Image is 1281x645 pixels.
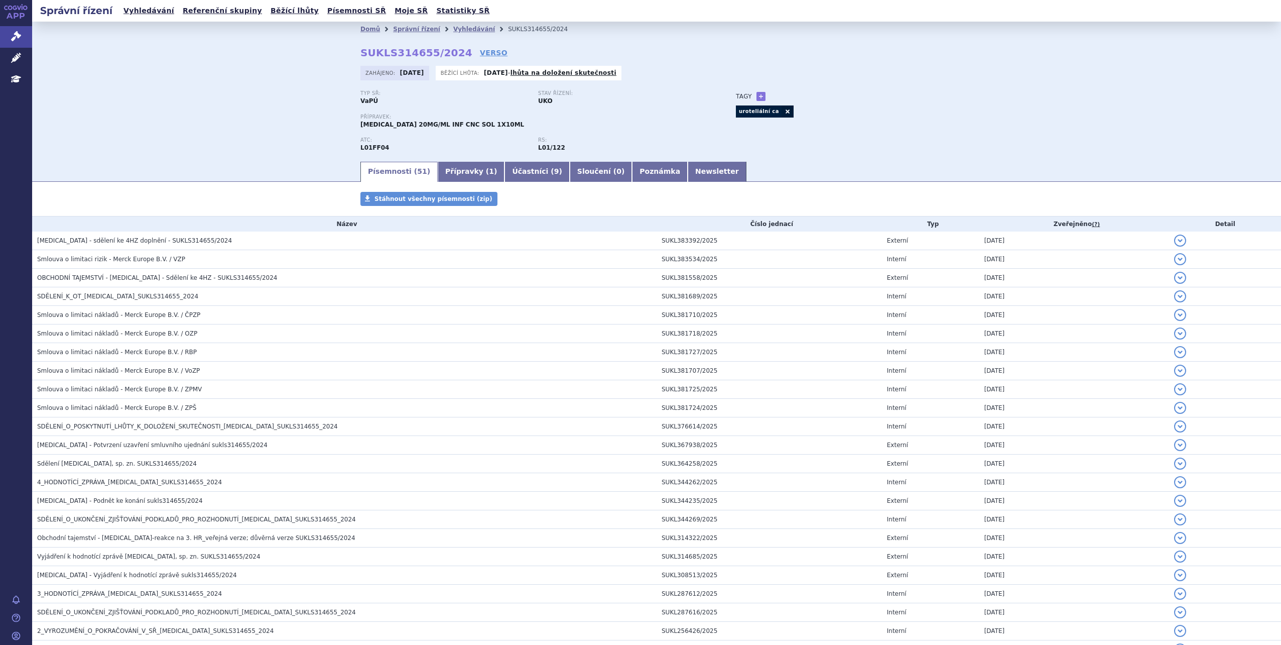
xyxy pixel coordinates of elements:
[979,436,1170,455] td: [DATE]
[324,4,389,18] a: Písemnosti SŘ
[979,343,1170,362] td: [DATE]
[1174,253,1186,265] button: detail
[979,287,1170,306] td: [DATE]
[887,497,908,504] span: Externí
[1174,532,1186,544] button: detail
[657,436,882,455] td: SUKL367938/2025
[37,479,222,486] span: 4_HODNOTÍCÍ_ZPRÁVA_BAVENCIO_SUKLS314655_2024
[37,572,237,579] span: BAVENCIO - Vyjádření k hodnotící zprávě sukls314655/2024
[365,69,397,77] span: Zahájeno:
[887,330,907,337] span: Interní
[1174,625,1186,637] button: detail
[657,417,882,436] td: SUKL376614/2025
[538,144,565,151] strong: avelumab
[657,455,882,473] td: SUKL364258/2025
[484,69,616,77] p: -
[37,497,203,504] span: BAVENCIO - Podnět ke konání sukls314655/2024
[360,162,438,182] a: Písemnosti (51)
[657,399,882,417] td: SUKL381724/2025
[979,417,1170,436] td: [DATE]
[538,90,706,96] p: Stav řízení:
[37,423,338,430] span: SDĚLENÍ_O_POSKYTNUTÍ_LHŮTY_K_DOLOŽENÍ_SKUTEČNOSTI_BAVENCIO_SUKLS314655_2024
[1174,420,1186,433] button: detail
[417,167,427,175] span: 51
[657,473,882,492] td: SUKL344262/2025
[979,622,1170,640] td: [DATE]
[1174,402,1186,414] button: detail
[887,423,907,430] span: Interní
[887,442,908,449] span: Externí
[887,516,907,523] span: Interní
[37,442,268,449] span: BAVENCIO - Potvrzení uzavření smluvního ujednání sukls314655/2024
[657,510,882,529] td: SUKL344269/2025
[887,237,908,244] span: Externí
[887,404,907,411] span: Interní
[887,553,908,560] span: Externí
[441,69,481,77] span: Běžící lhůta:
[979,217,1170,232] th: Zveřejněno
[37,553,261,560] span: Vyjádření k hodnotící zprávě BAVENCIO, sp. zn. SUKLS314655/2024
[756,92,765,101] a: +
[37,609,356,616] span: SDĚLENÍ_O_UKONČENÍ_ZJIŠŤOVÁNÍ_PODKLADŮ_PRO_ROZHODNUTÍ_BAVENCIO_SUKLS314655_2024
[1174,365,1186,377] button: detail
[657,306,882,325] td: SUKL381710/2025
[979,380,1170,399] td: [DATE]
[979,455,1170,473] td: [DATE]
[887,311,907,318] span: Interní
[37,534,355,542] span: Obchodní tajemství - Bavencio-reakce na 3. HR_veřejná verze; důvěrná verze SUKLS314655/2024
[392,4,431,18] a: Moje SŘ
[979,250,1170,269] td: [DATE]
[882,217,979,232] th: Typ
[1174,235,1186,247] button: detail
[37,293,198,300] span: SDĚLENÍ_K_OT_BAVENCIO_SUKLS314655_2024
[887,274,908,281] span: Externí
[37,237,232,244] span: Bavencio - sdělení ke 4HZ doplnění - SUKLS314655/2024
[979,473,1170,492] td: [DATE]
[554,167,559,175] span: 9
[120,4,177,18] a: Vyhledávání
[489,167,494,175] span: 1
[657,622,882,640] td: SUKL256426/2025
[538,137,706,143] p: RS:
[1169,217,1281,232] th: Detail
[736,105,782,118] a: uroteliální ca
[657,380,882,399] td: SUKL381725/2025
[1174,513,1186,525] button: detail
[1174,588,1186,600] button: detail
[1174,346,1186,358] button: detail
[657,269,882,287] td: SUKL381558/2025
[887,572,908,579] span: Externí
[400,69,424,76] strong: [DATE]
[360,192,497,206] a: Stáhnout všechny písemnosti (zip)
[37,590,222,597] span: 3_HODNOTÍCÍ_ZPRÁVA_BAVENCIO_SUKLS314655_2024
[32,4,120,18] h2: Správní řízení
[393,26,440,33] a: Správní řízení
[1174,290,1186,302] button: detail
[37,367,200,374] span: Smlouva o limitaci nákladů - Merck Europe B.V. / VoZP
[736,90,752,102] h3: Tagy
[657,250,882,269] td: SUKL383534/2025
[1174,328,1186,340] button: detail
[484,69,508,76] strong: [DATE]
[657,603,882,622] td: SUKL287616/2025
[360,121,524,128] span: [MEDICAL_DATA] 20MG/ML INF CNC SOL 1X10ML
[504,162,569,182] a: Účastníci (9)
[37,516,356,523] span: SDĚLENÍ_O_UKONČENÍ_ZJIŠŤOVÁNÍ_PODKLADŮ_PRO_ROZHODNUTÍ_BAVENCIO_SUKLS314655_2024
[1174,439,1186,451] button: detail
[657,585,882,603] td: SUKL287612/2025
[570,162,632,182] a: Sloučení (0)
[887,590,907,597] span: Interní
[438,162,504,182] a: Přípravky (1)
[538,97,553,104] strong: UKO
[979,548,1170,566] td: [DATE]
[979,510,1170,529] td: [DATE]
[360,144,389,151] strong: AVELUMAB
[979,325,1170,343] td: [DATE]
[1174,551,1186,563] button: detail
[979,566,1170,585] td: [DATE]
[360,114,716,120] p: Přípravek:
[1174,272,1186,284] button: detail
[979,585,1170,603] td: [DATE]
[616,167,621,175] span: 0
[32,217,657,232] th: Název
